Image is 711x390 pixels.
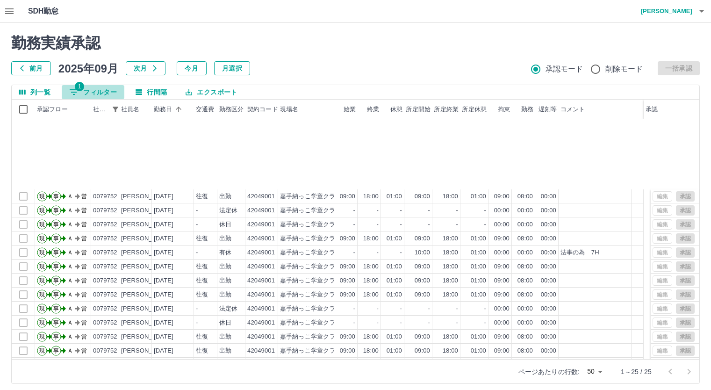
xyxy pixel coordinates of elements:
text: 現 [39,263,45,270]
div: 嘉手納っこ学童クラブ ハイビスカス [280,304,385,313]
div: - [428,304,430,313]
button: 今月 [177,61,207,75]
div: 嘉手納っこ学童クラブ ハイビスカス [280,234,385,243]
div: - [196,220,198,229]
div: 42049001 [247,192,275,201]
div: 勤務日 [154,100,172,119]
text: Ａ [67,249,73,256]
div: 01:00 [471,192,486,201]
div: 0079752 [93,290,117,299]
div: 01:00 [387,276,402,285]
div: 有休 [219,248,231,257]
div: 09:00 [415,262,430,271]
div: 出勤 [219,262,231,271]
div: 01:00 [471,234,486,243]
div: 00:00 [541,192,556,201]
div: 01:00 [387,192,402,201]
div: 往復 [196,290,208,299]
div: 出勤 [219,332,231,341]
div: 休憩 [390,100,402,119]
div: - [400,206,402,215]
div: 0079752 [93,332,117,341]
div: 社員番号 [93,100,109,119]
div: 50 [583,365,606,378]
div: - [353,220,355,229]
div: 勤務日 [152,100,194,119]
div: 01:00 [471,262,486,271]
text: 営 [81,291,87,298]
div: 所定終業 [432,100,460,119]
div: [PERSON_NAME] [121,206,172,215]
div: 00:00 [517,206,533,215]
text: 現 [39,249,45,256]
div: [PERSON_NAME] [121,262,172,271]
div: [DATE] [154,206,173,215]
div: 00:00 [517,220,533,229]
text: 営 [81,319,87,326]
text: 営 [81,263,87,270]
text: 営 [81,221,87,228]
div: 休日 [219,318,231,327]
div: 01:00 [387,234,402,243]
div: 00:00 [541,332,556,341]
div: 0079752 [93,192,117,201]
div: 42049001 [247,304,275,313]
div: 08:00 [517,192,533,201]
span: 承認モード [546,64,583,75]
div: 00:00 [541,206,556,215]
div: [PERSON_NAME] [121,318,172,327]
text: Ａ [67,207,73,214]
div: 出勤 [219,276,231,285]
text: 営 [81,235,87,242]
div: 勤務 [512,100,535,119]
div: - [377,304,379,313]
div: 00:00 [494,248,510,257]
div: [PERSON_NAME] [121,290,172,299]
div: 嘉手納っこ学童クラブ ハイビスカス [280,276,385,285]
div: 09:00 [494,192,510,201]
div: 00:00 [517,318,533,327]
div: 0079752 [93,262,117,271]
text: 現 [39,319,45,326]
div: 始業 [344,100,356,119]
text: 営 [81,249,87,256]
div: - [400,220,402,229]
div: 出勤 [219,192,231,201]
div: 0079752 [93,220,117,229]
div: 00:00 [541,262,556,271]
p: ページあたりの行数: [518,367,580,376]
div: 往復 [196,332,208,341]
div: 休憩 [381,100,404,119]
text: 現 [39,291,45,298]
div: 法定休 [219,304,237,313]
div: - [377,220,379,229]
text: 営 [81,193,87,200]
div: 18:00 [363,276,379,285]
div: 往復 [196,262,208,271]
div: - [353,318,355,327]
div: [PERSON_NAME] [121,192,172,201]
div: 18:00 [443,234,458,243]
text: 現 [39,221,45,228]
div: コメント [559,100,632,119]
div: [DATE] [154,220,173,229]
text: Ａ [67,277,73,284]
div: 社員名 [119,100,152,119]
div: 08:00 [517,290,533,299]
div: [PERSON_NAME] [121,332,172,341]
div: 10:00 [415,248,430,257]
text: 営 [81,305,87,312]
div: - [196,206,198,215]
div: 09:00 [494,234,510,243]
div: 09:00 [415,290,430,299]
div: 勤務区分 [219,100,244,119]
div: 社員名 [121,100,139,119]
div: 09:00 [340,347,355,355]
div: 00:00 [494,220,510,229]
div: 42049001 [247,206,275,215]
div: 現場名 [280,100,298,119]
div: [DATE] [154,332,173,341]
div: 42049001 [247,248,275,257]
div: - [377,206,379,215]
div: コメント [560,100,585,119]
